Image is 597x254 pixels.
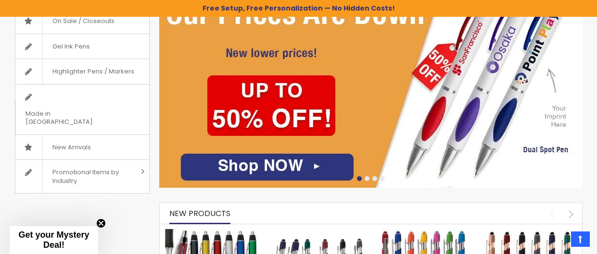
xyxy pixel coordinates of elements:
[15,85,149,134] a: Made in [GEOGRAPHIC_DATA]
[15,34,149,59] a: Gel Ink Pens
[42,160,138,193] span: Promotional Items by Industry
[544,206,561,222] div: prev
[481,229,577,237] a: Ellipse Softy Rose Gold Classic with Stylus Pen - Silver Laser
[18,230,89,250] span: Get your Mystery Deal!
[42,135,101,160] span: New Arrivals
[563,206,580,222] div: next
[169,208,230,219] span: New Products
[376,229,472,237] a: Ellipse Softy Brights with Stylus Pen - Laser
[10,226,98,254] div: Get your Mystery Deal!Close teaser
[96,218,106,228] button: Close teaser
[15,9,149,34] a: On Sale / Closeouts
[15,135,149,160] a: New Arrivals
[15,160,149,193] a: Promotional Items by Industry
[42,34,100,59] span: Gel Ink Pens
[15,59,149,84] a: Highlighter Pens / Markers
[42,59,144,84] span: Highlighter Pens / Markers
[165,229,261,237] a: The Barton Custom Pens Special Offer
[42,9,124,34] span: On Sale / Closeouts
[15,101,125,134] span: Made in [GEOGRAPHIC_DATA]
[270,229,366,237] a: Custom Soft Touch Metal Pen - Stylus Top
[571,231,590,247] a: Top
